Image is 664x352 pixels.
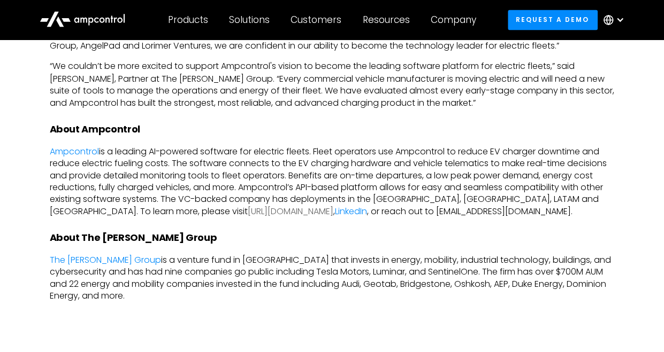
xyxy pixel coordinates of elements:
a: LinkedIn [335,205,367,217]
div: Company [431,14,476,26]
div: Customers [291,14,341,26]
p: “We couldn’t be more excited to support Ampcontrol's vision to become the leading software platfo... [50,60,615,108]
p: is a leading AI-powered software for electric fleets. Fleet operators use Ampcontrol to reduce EV... [50,145,615,217]
div: Solutions [229,14,270,26]
a: [URL][DOMAIN_NAME] [248,205,333,217]
div: Resources [362,14,409,26]
h4: ‍ [50,121,615,137]
p: ‍ [50,310,615,322]
strong: About The [PERSON_NAME] Group [50,230,217,244]
a: Request a demo [508,10,598,29]
div: Products [168,14,208,26]
a: Ampcontrol [50,145,99,157]
p: is a venture fund in [GEOGRAPHIC_DATA] that invests in energy, mobility, industrial technology, b... [50,254,615,302]
strong: About Ampcontrol [50,122,140,135]
a: The [PERSON_NAME] Group [50,253,161,265]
